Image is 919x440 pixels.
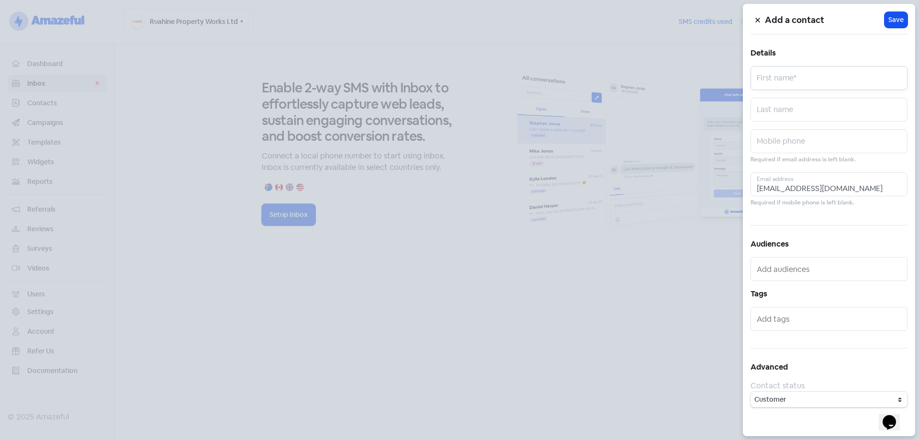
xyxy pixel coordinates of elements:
[751,287,908,301] h5: Tags
[751,155,856,164] small: Required if email address is left blank.
[885,12,908,28] button: Save
[751,98,908,122] input: Last name
[888,15,904,25] span: Save
[757,311,903,327] input: Add tags
[757,261,903,277] input: Add audiences
[879,402,909,430] iframe: chat widget
[751,66,908,90] input: First name
[751,360,908,374] h5: Advanced
[751,129,908,153] input: Mobile phone
[765,13,885,27] h5: Add a contact
[751,172,908,196] input: Email address
[751,46,908,60] h5: Details
[751,237,908,251] h5: Audiences
[751,380,908,392] div: Contact status
[751,198,854,207] small: Required if mobile phone is left blank.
